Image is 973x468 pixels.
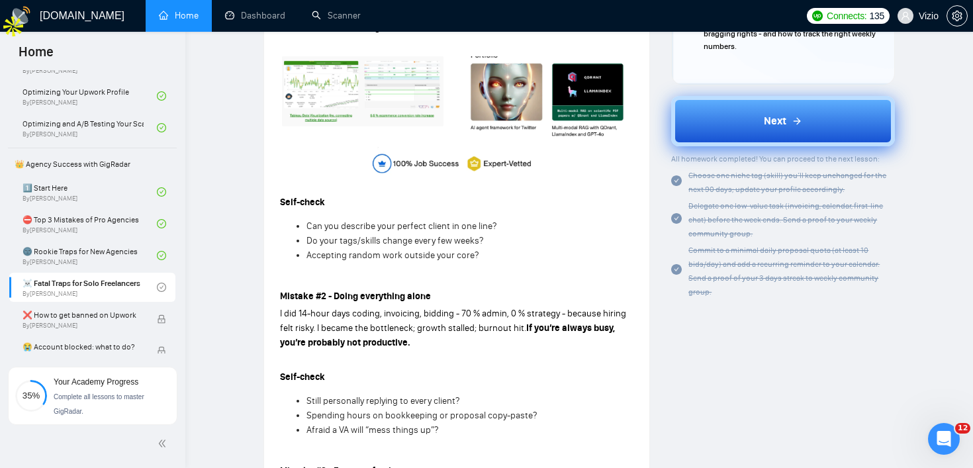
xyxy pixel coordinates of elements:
[306,250,479,261] span: Accepting random work outside your core?
[306,424,438,436] span: Afraid a VA will “mess things up”?
[23,340,144,353] span: 😭 Account blocked: what to do?
[23,113,157,142] a: Optimizing and A/B Testing Your Scanner for Better ResultsBy[PERSON_NAME]
[671,175,682,186] span: check-circle
[928,423,960,455] iframe: Intercom live chat
[157,283,166,292] span: check-circle
[158,437,171,450] span: double-left
[671,154,880,164] span: All homework completed! You can proceed to the next lesson:
[54,377,138,387] span: Your Academy Progress
[157,314,166,324] span: lock
[280,197,325,208] strong: Self-check
[15,391,47,400] span: 35%
[157,251,166,260] span: check-circle
[9,151,175,177] span: 👑 Agency Success with GigRadar
[23,81,157,111] a: Optimizing Your Upwork ProfileBy[PERSON_NAME]
[280,55,633,175] img: AD_4nXeXxqQWxbnobAMrfWJ7Y3RaMtsKz_-NzbgFzyaAMP7Ovn2XI8s6dLcS2XMOuvyiLATwrftosW6tKG_n72IZSMbWjH7CK...
[157,123,166,132] span: check-circle
[280,291,431,302] strong: Mistake #2 - Doing everything alone
[306,395,459,406] span: Still personally replying to every client?
[306,410,537,421] span: Spending hours on bookkeeping or proposal copy-paste?
[157,91,166,101] span: check-circle
[157,187,166,197] span: check-circle
[23,209,157,238] a: ⛔ Top 3 Mistakes of Pro AgenciesBy[PERSON_NAME]
[23,273,157,302] a: ☠️ Fatal Traps for Solo FreelancersBy[PERSON_NAME]
[23,177,157,207] a: 1️⃣ Start HereBy[PERSON_NAME]
[157,219,166,228] span: check-circle
[23,308,144,322] span: ❌ How to get banned on Upwork
[955,423,970,434] span: 12
[8,42,64,70] span: Home
[280,308,626,334] span: I did 14-hour days coding, invoicing, bidding - 70 % admin, 0 % strategy - because hiring felt ri...
[23,241,157,270] a: 🌚 Rookie Traps for New AgenciesBy[PERSON_NAME]
[671,96,895,146] button: Next
[157,346,166,355] span: lock
[671,264,682,275] span: check-circle
[671,213,682,224] span: check-circle
[688,246,880,297] span: Commit to a minimal daily proposal quota (at least 10 bids/day) and add a recurring reminder to y...
[23,322,144,330] span: By [PERSON_NAME]
[280,371,325,383] strong: Self-check
[54,393,144,415] span: Complete all lessons to master GigRadar.
[280,322,615,348] strong: If you’re always busy, you’re probably not productive.
[306,235,483,246] span: Do your tags/skills change every few weeks?
[764,113,786,129] span: Next
[688,201,883,238] span: Delegate one low-value task (invoicing, calendar, first-line chat) before the week ends. Send a p...
[688,171,886,194] span: Choose one niche tag (skill) you’ll keep unchanged for the next 90 days; update your profile acco...
[306,220,496,232] span: Can you describe your perfect client in one line?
